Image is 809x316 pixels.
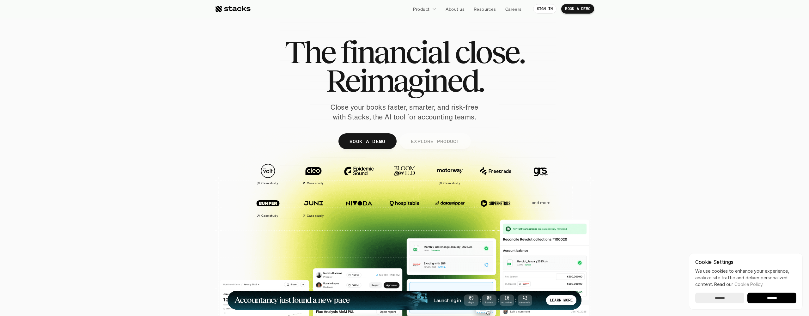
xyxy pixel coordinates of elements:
[537,7,553,11] p: SIGN IN
[442,3,468,15] a: About us
[228,291,581,310] a: Accountancy just found a new paceLaunching in09Days:00Hours:16Minutes:42SecondsLEARN MORE
[500,297,514,300] span: 16
[695,259,796,264] p: Cookie Settings
[714,282,763,287] span: Read our .
[505,6,522,12] p: Careers
[470,3,500,15] a: Resources
[434,297,461,304] h4: Launching in
[455,38,524,66] span: close.
[285,38,335,66] span: The
[261,181,278,185] h2: Case study
[695,268,796,288] p: We use cookies to enhance your experience, analyze site traffic and deliver personalized content.
[75,146,102,151] a: Privacy Policy
[464,301,478,304] span: Days
[350,137,386,146] p: BOOK A DEMO
[307,181,324,185] h2: Case study
[261,214,278,218] h2: Case study
[248,161,288,188] a: Case study
[443,181,460,185] h2: Case study
[430,161,470,188] a: Case study
[561,4,594,14] a: BOOK A DEMO
[521,200,561,205] p: and more
[482,301,496,304] span: Hours
[734,282,763,287] a: Cookie Policy
[550,298,573,302] p: LEARN MORE
[338,133,397,149] a: BOOK A DEMO
[496,296,500,304] strong: :
[502,3,526,15] a: Careers
[413,6,430,12] p: Product
[518,301,532,304] span: Seconds
[411,137,459,146] p: EXPLORE PRODUCT
[482,297,496,300] span: 00
[399,133,471,149] a: EXPLORE PRODUCT
[474,6,496,12] p: Resources
[294,161,333,188] a: Case study
[446,6,465,12] p: About us
[500,301,514,304] span: Minutes
[234,296,350,304] h1: Accountancy just found a new pace
[307,214,324,218] h2: Case study
[478,296,482,304] strong: :
[464,297,478,300] span: 09
[565,7,590,11] p: BOOK A DEMO
[533,4,557,14] a: SIGN IN
[326,66,484,95] span: Reimagined.
[340,38,449,66] span: financial
[514,296,517,304] strong: :
[518,297,532,300] span: 42
[294,193,333,220] a: Case study
[248,193,288,220] a: Case study
[325,102,484,122] p: Close your books faster, smarter, and risk-free with Stacks, the AI tool for accounting teams.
